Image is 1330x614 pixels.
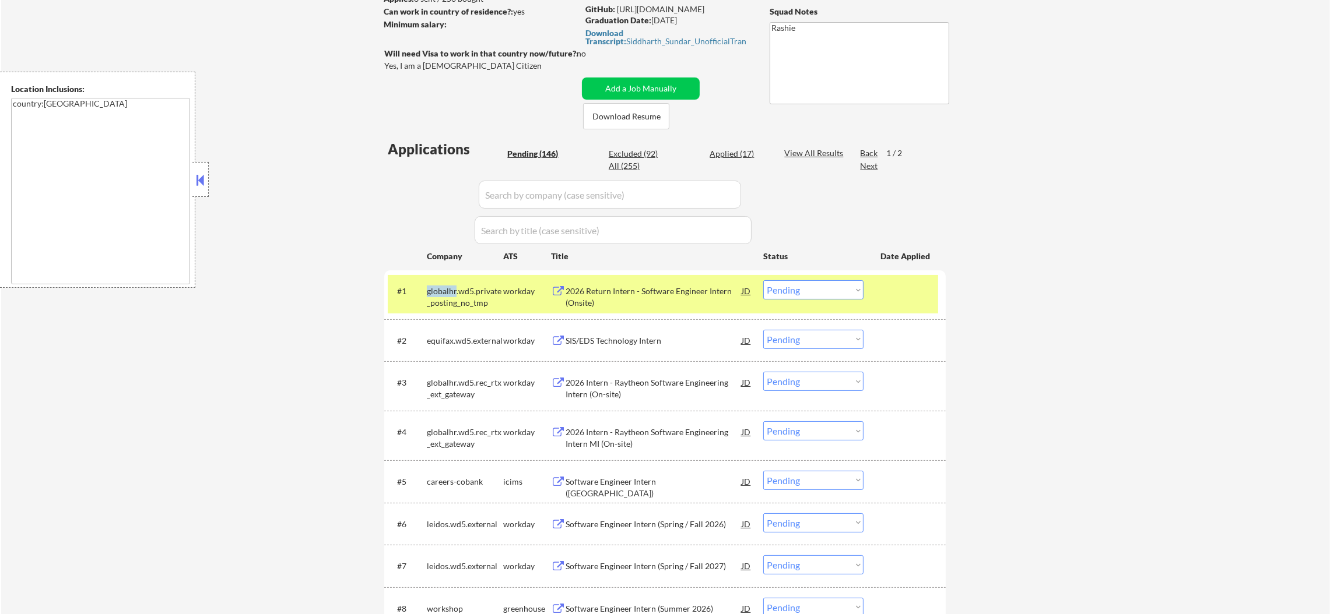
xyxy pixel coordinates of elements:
[427,476,503,488] div: careers-cobank
[566,377,742,400] div: 2026 Intern - Raytheon Software Engineering Intern (On-site)
[566,335,742,347] div: SIS/EDS Technology Intern
[609,160,667,172] div: All (255)
[503,476,551,488] div: icims
[475,216,752,244] input: Search by title (case sensitive)
[617,4,704,14] a: [URL][DOMAIN_NAME]
[427,335,503,347] div: equifax.wd5.external
[397,335,417,347] div: #2
[566,476,742,499] div: Software Engineer Intern ([GEOGRAPHIC_DATA])
[880,250,932,262] div: Date Applied
[585,29,748,54] div: Siddharth_Sundar_UnofficialTranscript.pdf
[583,103,669,129] button: Download Resume
[503,285,551,297] div: workday
[427,518,503,530] div: leidos.wd5.external
[503,426,551,438] div: workday
[397,560,417,572] div: #7
[427,426,503,449] div: globalhr.wd5.rec_rtx_ext_gateway
[585,28,626,46] strong: Download Transcript:
[384,48,578,58] strong: Will need Visa to work in that country now/future?:
[582,77,700,100] button: Add a Job Manually
[860,160,879,172] div: Next
[566,560,742,572] div: Software Engineer Intern (Spring / Fall 2027)
[860,147,879,159] div: Back
[609,148,667,160] div: Excluded (92)
[388,142,503,156] div: Applications
[427,285,503,308] div: globalhr.wd5.private_posting_no_tmp
[479,181,741,209] input: Search by company (case sensitive)
[585,15,750,26] div: [DATE]
[741,372,752,393] div: JD
[503,560,551,572] div: workday
[384,6,574,17] div: yes
[585,15,651,25] strong: Graduation Date:
[397,426,417,438] div: #4
[763,245,864,266] div: Status
[427,560,503,572] div: leidos.wd5.external
[566,285,742,308] div: 2026 Return Intern - Software Engineer Intern (Onsite)
[384,6,513,16] strong: Can work in country of residence?:
[741,513,752,534] div: JD
[384,19,447,29] strong: Minimum salary:
[503,250,551,262] div: ATS
[384,60,581,72] div: Yes, I am a [DEMOGRAPHIC_DATA] Citizen
[427,250,503,262] div: Company
[741,555,752,576] div: JD
[397,377,417,389] div: #3
[11,83,191,95] div: Location Inclusions:
[397,518,417,530] div: #6
[741,421,752,442] div: JD
[397,285,417,297] div: #1
[710,148,768,160] div: Applied (17)
[427,377,503,400] div: globalhr.wd5.rec_rtx_ext_gateway
[585,4,615,14] strong: GitHub:
[397,476,417,488] div: #5
[585,29,748,45] a: Download Transcript:Siddharth_Sundar_UnofficialTranscript.pdf
[741,471,752,492] div: JD
[503,518,551,530] div: workday
[507,148,566,160] div: Pending (146)
[551,250,752,262] div: Title
[566,518,742,530] div: Software Engineer Intern (Spring / Fall 2026)
[741,280,752,301] div: JD
[886,147,913,159] div: 1 / 2
[577,48,610,59] div: no
[770,6,949,17] div: Squad Notes
[741,330,752,351] div: JD
[784,147,847,159] div: View All Results
[503,335,551,347] div: workday
[503,377,551,389] div: workday
[566,426,742,449] div: 2026 Intern - Raytheon Software Engineering Intern MI (On-site)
